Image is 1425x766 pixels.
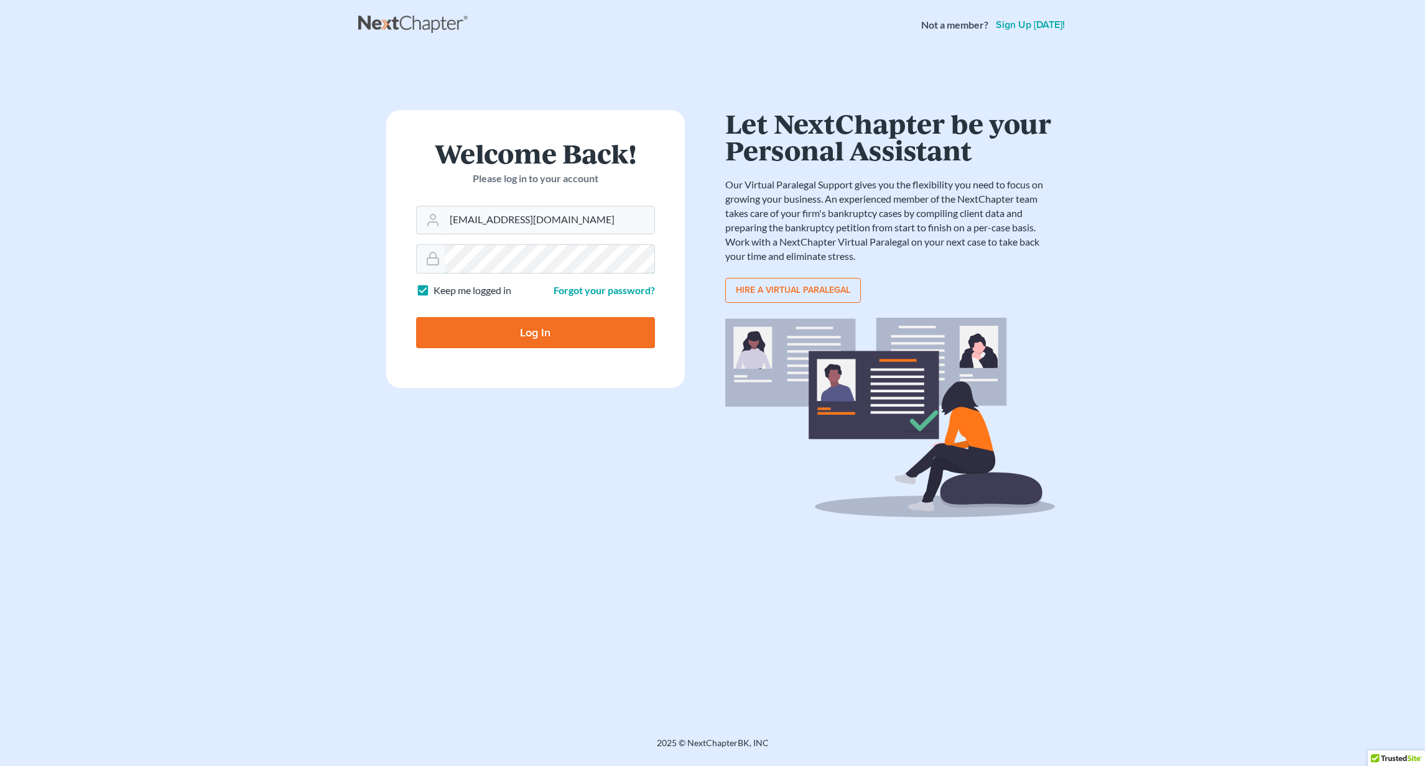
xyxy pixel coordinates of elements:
img: virtual_paralegal_bg-b12c8cf30858a2b2c02ea913d52db5c468ecc422855d04272ea22d19010d70dc.svg [725,318,1055,517]
a: Forgot your password? [554,284,655,296]
a: Sign up [DATE]! [993,20,1067,30]
input: Email Address [445,206,654,234]
div: 2025 © NextChapterBK, INC [358,737,1067,759]
p: Our Virtual Paralegal Support gives you the flexibility you need to focus on growing your busines... [725,178,1055,263]
input: Log In [416,317,655,348]
a: Hire a virtual paralegal [725,278,861,303]
label: Keep me logged in [434,284,511,298]
h1: Let NextChapter be your Personal Assistant [725,110,1055,163]
h1: Welcome Back! [416,140,655,167]
strong: Not a member? [921,18,988,32]
p: Please log in to your account [416,172,655,186]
